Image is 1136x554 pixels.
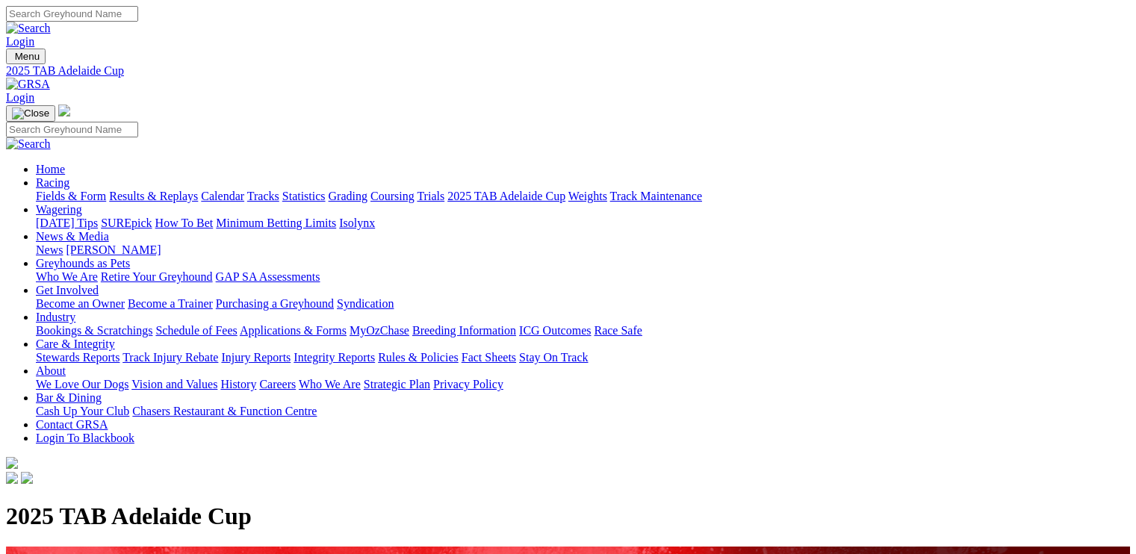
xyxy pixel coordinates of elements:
button: Toggle navigation [6,105,55,122]
a: Track Injury Rebate [122,351,218,364]
a: How To Bet [155,217,214,229]
img: facebook.svg [6,472,18,484]
a: Applications & Forms [240,324,347,337]
a: Integrity Reports [294,351,375,364]
a: Rules & Policies [378,351,459,364]
a: Stay On Track [519,351,588,364]
div: Bar & Dining [36,405,1130,418]
a: Schedule of Fees [155,324,237,337]
a: Racing [36,176,69,189]
a: News & Media [36,230,109,243]
span: Menu [15,51,40,62]
img: logo-grsa-white.png [6,457,18,469]
a: News [36,243,63,256]
a: Syndication [337,297,394,310]
a: Statistics [282,190,326,202]
a: 2025 TAB Adelaide Cup [447,190,565,202]
a: Wagering [36,203,82,216]
input: Search [6,6,138,22]
a: We Love Our Dogs [36,378,128,390]
a: Bar & Dining [36,391,102,404]
a: Contact GRSA [36,418,108,431]
a: Strategic Plan [364,378,430,390]
a: Calendar [201,190,244,202]
a: 2025 TAB Adelaide Cup [6,64,1130,78]
a: Who We Are [299,378,361,390]
a: ICG Outcomes [519,324,591,337]
a: [DATE] Tips [36,217,98,229]
img: logo-grsa-white.png [58,105,70,116]
a: Isolynx [339,217,375,229]
a: Stewards Reports [36,351,120,364]
a: Bookings & Scratchings [36,324,152,337]
div: News & Media [36,243,1130,257]
a: Race Safe [594,324,642,337]
button: Toggle navigation [6,49,46,64]
a: Coursing [370,190,415,202]
h1: 2025 TAB Adelaide Cup [6,502,1130,530]
div: Care & Integrity [36,351,1130,364]
a: Grading [329,190,367,202]
a: Login [6,35,34,48]
a: Results & Replays [109,190,198,202]
img: Search [6,137,51,151]
input: Search [6,122,138,137]
a: Cash Up Your Club [36,405,129,417]
a: Industry [36,311,75,323]
a: Breeding Information [412,324,516,337]
a: Get Involved [36,284,99,296]
a: Home [36,163,65,175]
div: Wagering [36,217,1130,230]
a: Greyhounds as Pets [36,257,130,270]
a: Become an Owner [36,297,125,310]
a: Fields & Form [36,190,106,202]
a: Login To Blackbook [36,432,134,444]
div: Get Involved [36,297,1130,311]
img: twitter.svg [21,472,33,484]
div: Industry [36,324,1130,337]
img: Close [12,108,49,119]
a: Care & Integrity [36,337,115,350]
a: Fact Sheets [462,351,516,364]
a: [PERSON_NAME] [66,243,161,256]
a: Weights [568,190,607,202]
a: MyOzChase [350,324,409,337]
a: About [36,364,66,377]
a: Vision and Values [131,378,217,390]
a: Chasers Restaurant & Function Centre [132,405,317,417]
a: GAP SA Assessments [216,270,320,283]
a: Become a Trainer [128,297,213,310]
div: About [36,378,1130,391]
div: Greyhounds as Pets [36,270,1130,284]
a: Minimum Betting Limits [216,217,336,229]
a: Privacy Policy [433,378,503,390]
a: History [220,378,256,390]
img: Search [6,22,51,35]
a: Purchasing a Greyhound [216,297,334,310]
a: Who We Are [36,270,98,283]
a: Trials [417,190,444,202]
a: Careers [259,378,296,390]
a: SUREpick [101,217,152,229]
div: Racing [36,190,1130,203]
img: GRSA [6,78,50,91]
a: Track Maintenance [610,190,702,202]
a: Tracks [247,190,279,202]
a: Retire Your Greyhound [101,270,213,283]
a: Injury Reports [221,351,291,364]
a: Login [6,91,34,104]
